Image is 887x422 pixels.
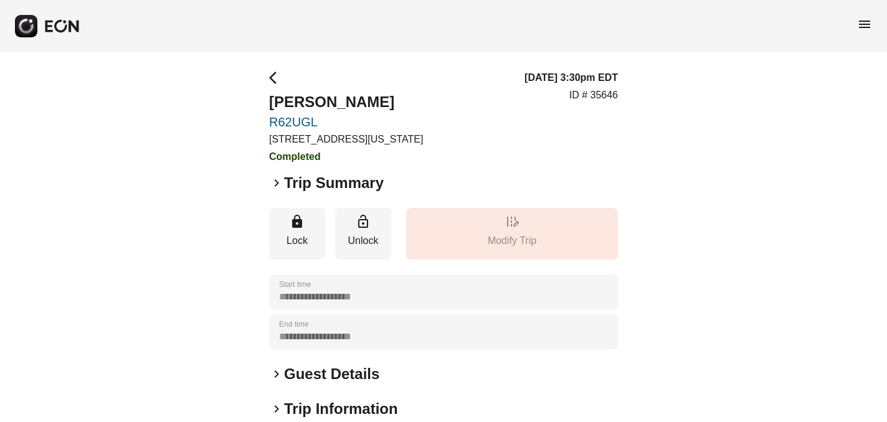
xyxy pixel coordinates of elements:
[269,70,284,85] span: arrow_back_ios
[269,132,423,147] p: [STREET_ADDRESS][US_STATE]
[341,233,385,248] p: Unlock
[269,208,325,260] button: Lock
[857,17,872,32] span: menu
[524,70,618,85] h3: [DATE] 3:30pm EDT
[284,364,379,384] h2: Guest Details
[284,399,398,419] h2: Trip Information
[269,115,423,129] a: R62UGL
[284,173,384,193] h2: Trip Summary
[569,88,618,103] p: ID # 35646
[269,149,423,164] h3: Completed
[335,208,391,260] button: Unlock
[269,367,284,382] span: keyboard_arrow_right
[290,214,305,229] span: lock
[269,401,284,416] span: keyboard_arrow_right
[269,92,423,112] h2: [PERSON_NAME]
[269,176,284,190] span: keyboard_arrow_right
[356,214,371,229] span: lock_open
[275,233,319,248] p: Lock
